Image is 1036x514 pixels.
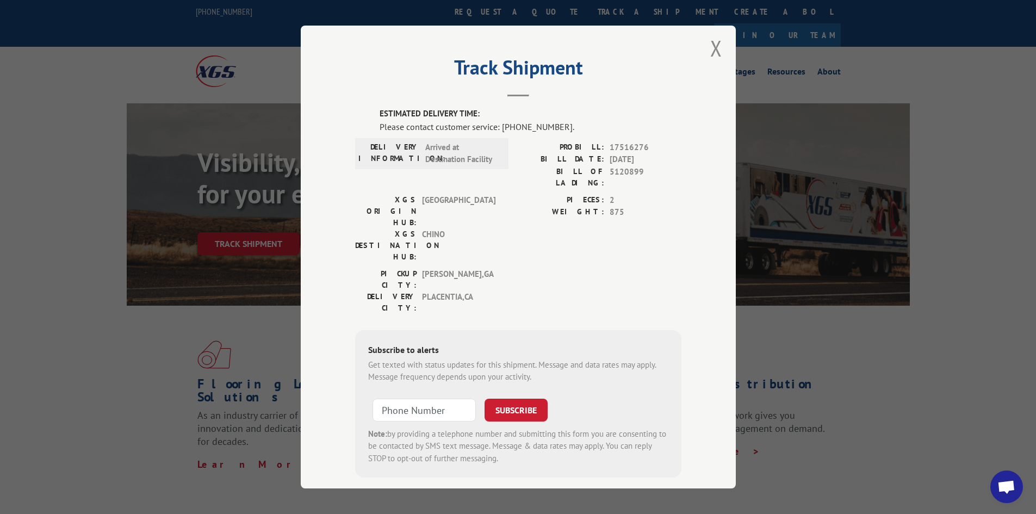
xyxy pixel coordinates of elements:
[610,206,681,219] span: 875
[610,153,681,166] span: [DATE]
[518,206,604,219] label: WEIGHT:
[422,194,495,228] span: [GEOGRAPHIC_DATA]
[610,141,681,154] span: 17516276
[355,60,681,80] h2: Track Shipment
[485,399,548,422] button: SUBSCRIBE
[422,228,495,263] span: CHINO
[373,399,476,422] input: Phone Number
[368,429,387,439] strong: Note:
[518,141,604,154] label: PROBILL:
[355,194,417,228] label: XGS ORIGIN HUB:
[355,291,417,314] label: DELIVERY CITY:
[518,153,604,166] label: BILL DATE:
[422,291,495,314] span: PLACENTIA , CA
[422,268,495,291] span: [PERSON_NAME] , GA
[380,120,681,133] div: Please contact customer service: [PHONE_NUMBER].
[610,166,681,189] span: 5120899
[368,359,668,383] div: Get texted with status updates for this shipment. Message and data rates may apply. Message frequ...
[990,470,1023,503] a: Open chat
[518,166,604,189] label: BILL OF LADING:
[358,141,420,166] label: DELIVERY INFORMATION:
[380,108,681,120] label: ESTIMATED DELIVERY TIME:
[368,428,668,465] div: by providing a telephone number and submitting this form you are consenting to be contacted by SM...
[425,141,499,166] span: Arrived at Destination Facility
[355,228,417,263] label: XGS DESTINATION HUB:
[518,194,604,207] label: PIECES:
[710,34,722,63] button: Close modal
[610,194,681,207] span: 2
[368,343,668,359] div: Subscribe to alerts
[355,268,417,291] label: PICKUP CITY:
